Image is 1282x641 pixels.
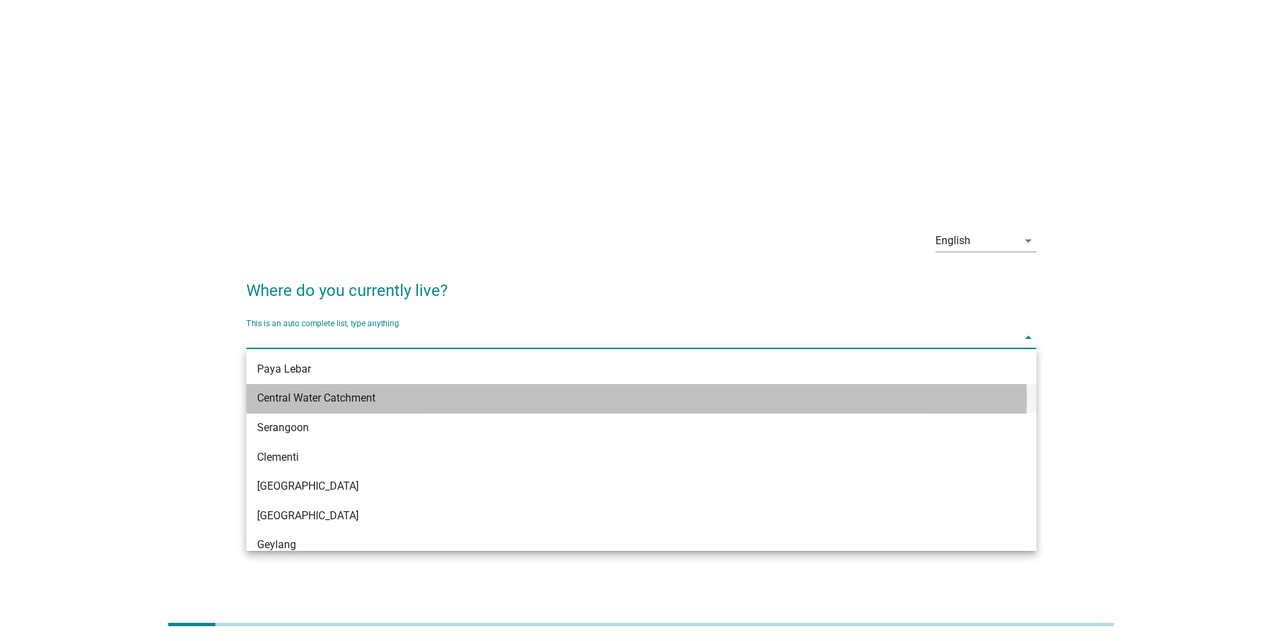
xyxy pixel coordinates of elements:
div: Clementi [257,449,962,465]
input: This is an auto complete list, type anything [246,327,1018,348]
div: Geylang [257,537,962,553]
div: Paya Lebar [257,361,962,377]
div: English [935,235,970,247]
div: [GEOGRAPHIC_DATA] [257,508,962,524]
h2: Where do you currently live? [246,265,1036,303]
div: Serangoon [257,420,962,436]
i: arrow_drop_down [1020,233,1036,249]
i: arrow_drop_down [1020,330,1036,346]
div: Central Water Catchment [257,390,962,406]
div: [GEOGRAPHIC_DATA] [257,478,962,494]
